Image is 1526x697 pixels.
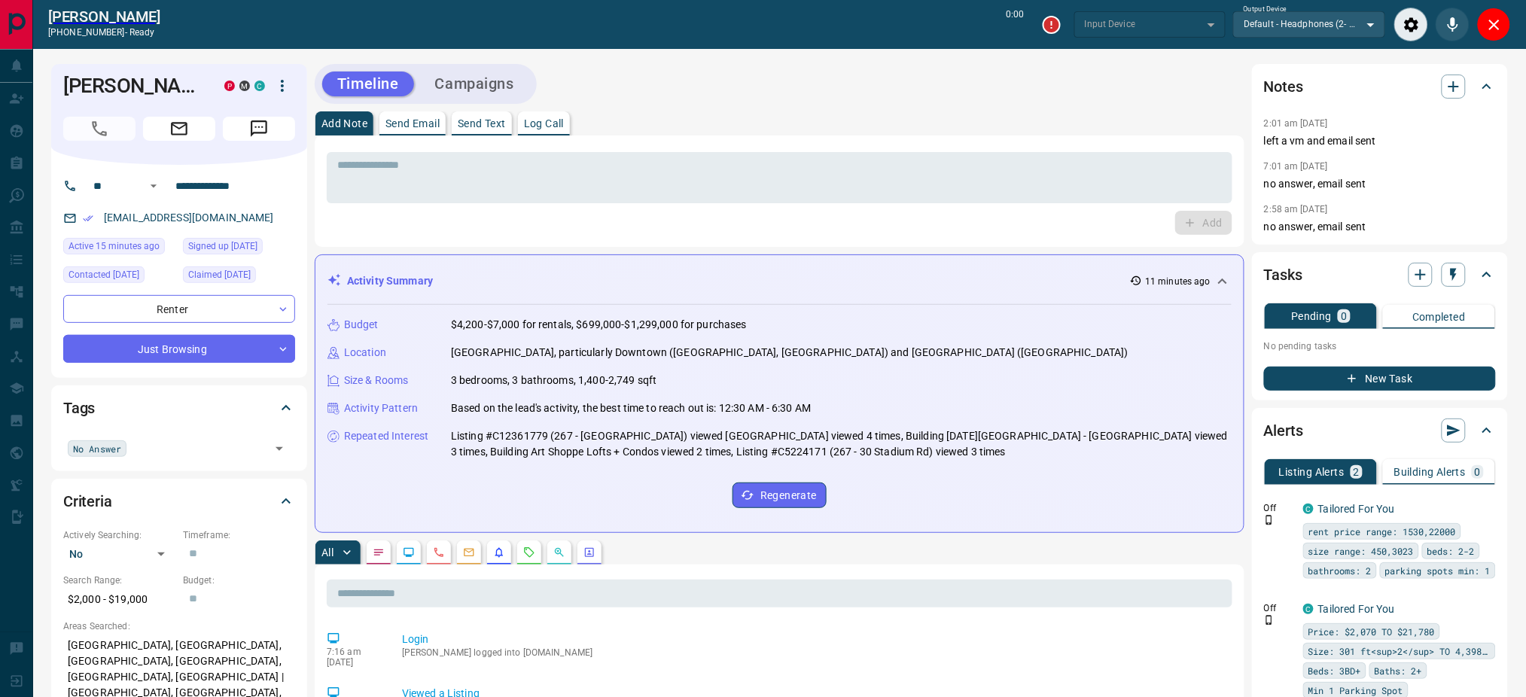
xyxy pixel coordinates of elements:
[145,177,163,195] button: Open
[143,117,215,141] span: Email
[63,542,175,566] div: No
[188,267,251,282] span: Claimed [DATE]
[1375,663,1422,678] span: Baths: 2+
[1303,504,1314,514] div: condos.ca
[385,118,440,129] p: Send Email
[1264,367,1496,391] button: New Task
[344,317,379,333] p: Budget
[344,345,386,361] p: Location
[1244,5,1287,14] label: Output Device
[1308,663,1361,678] span: Beds: 3BD+
[254,81,265,91] div: condos.ca
[1264,601,1294,615] p: Off
[1427,543,1475,559] span: beds: 2-2
[322,72,414,96] button: Timeline
[1264,515,1275,525] svg: Push Notification Only
[347,273,433,289] p: Activity Summary
[1308,624,1435,639] span: Price: $2,070 TO $21,780
[327,267,1232,295] div: Activity Summary11 minutes ago
[1308,543,1414,559] span: size range: 450,3023
[1341,311,1347,321] p: 0
[63,396,95,420] h2: Tags
[69,239,160,254] span: Active 15 minutes ago
[129,27,155,38] span: ready
[1394,8,1428,41] div: Audio Settings
[1308,563,1372,578] span: bathrooms: 2
[63,619,295,633] p: Areas Searched:
[69,267,139,282] span: Contacted [DATE]
[523,546,535,559] svg: Requests
[451,317,747,333] p: $4,200-$7,000 for rentals, $699,000-$1,299,000 for purchases
[420,72,529,96] button: Campaigns
[239,81,250,91] div: mrloft.ca
[1264,263,1302,287] h2: Tasks
[327,657,379,668] p: [DATE]
[344,428,428,444] p: Repeated Interest
[63,483,295,519] div: Criteria
[1264,204,1328,215] p: 2:58 am [DATE]
[104,212,274,224] a: [EMAIL_ADDRESS][DOMAIN_NAME]
[63,390,295,426] div: Tags
[1264,133,1496,149] p: left a vm and email sent
[1145,275,1211,288] p: 11 minutes ago
[403,546,415,559] svg: Lead Browsing Activity
[458,118,506,129] p: Send Text
[402,632,1226,647] p: Login
[1385,563,1491,578] span: parking spots min: 1
[1264,501,1294,515] p: Off
[183,238,295,259] div: Thu Feb 18 2021
[48,8,160,26] a: [PERSON_NAME]
[344,400,418,416] p: Activity Pattern
[1264,75,1303,99] h2: Notes
[224,81,235,91] div: property.ca
[344,373,409,388] p: Size & Rooms
[493,546,505,559] svg: Listing Alerts
[1318,503,1395,515] a: Tailored For You
[63,117,136,141] span: Call
[1264,412,1496,449] div: Alerts
[63,74,202,98] h1: [PERSON_NAME]
[1233,11,1385,37] div: Default - Headphones (2- USB Audio Device) (4c4a:3435)
[553,546,565,559] svg: Opportunities
[1436,8,1470,41] div: Mute
[451,400,811,416] p: Based on the lead's activity, the best time to reach out is: 12:30 AM - 6:30 AM
[451,345,1129,361] p: [GEOGRAPHIC_DATA], particularly Downtown ([GEOGRAPHIC_DATA], [GEOGRAPHIC_DATA]) and [GEOGRAPHIC_D...
[1318,603,1395,615] a: Tailored For You
[1264,176,1496,192] p: no answer, email sent
[63,335,295,363] div: Just Browsing
[1291,311,1332,321] p: Pending
[1308,524,1456,539] span: rent price range: 1530,22000
[1264,219,1496,235] p: no answer, email sent
[1264,118,1328,129] p: 2:01 am [DATE]
[327,647,379,657] p: 7:16 am
[188,239,257,254] span: Signed up [DATE]
[63,574,175,587] p: Search Range:
[63,238,175,259] div: Tue Oct 14 2025
[524,118,564,129] p: Log Call
[183,266,295,288] div: Fri Feb 19 2021
[63,489,112,513] h2: Criteria
[1264,161,1328,172] p: 7:01 am [DATE]
[321,547,334,558] p: All
[223,117,295,141] span: Message
[402,647,1226,658] p: [PERSON_NAME] logged into [DOMAIN_NAME]
[451,373,656,388] p: 3 bedrooms, 3 bathrooms, 1,400-2,749 sqft
[1475,467,1481,477] p: 0
[1264,615,1275,625] svg: Push Notification Only
[63,587,175,612] p: $2,000 - $19,000
[63,266,175,288] div: Sat Aug 30 2025
[63,528,175,542] p: Actively Searching:
[83,213,93,224] svg: Email Verified
[1264,257,1496,293] div: Tasks
[1477,8,1511,41] div: Close
[269,438,290,459] button: Open
[433,546,445,559] svg: Calls
[1394,467,1466,477] p: Building Alerts
[1412,312,1466,322] p: Completed
[183,574,295,587] p: Budget:
[1303,604,1314,614] div: condos.ca
[1006,8,1024,41] p: 0:00
[463,546,475,559] svg: Emails
[1264,419,1303,443] h2: Alerts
